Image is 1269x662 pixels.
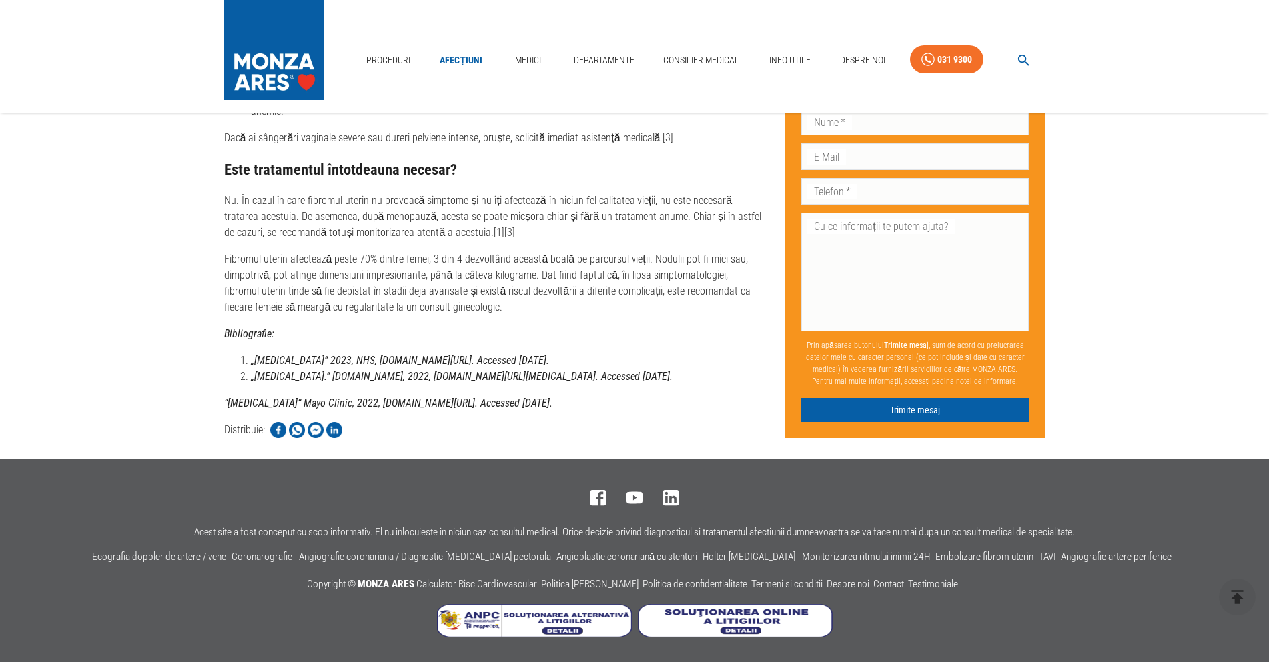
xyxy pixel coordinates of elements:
p: Acest site a fost conceput cu scop informativ. El nu inlocuieste in niciun caz consultul medical.... [194,527,1075,538]
img: Soluționarea online a litigiilor [638,604,833,637]
button: delete [1219,579,1256,615]
a: Despre Noi [835,47,891,74]
p: Copyright © [307,576,962,593]
a: TAVI [1039,551,1056,563]
span: MONZA ARES [358,578,414,590]
a: Holter [MEDICAL_DATA] - Monitorizarea ritmului inimii 24H [703,551,930,563]
img: Share on Facebook Messenger [308,422,324,438]
a: Contact [873,578,904,590]
p: Prin apăsarea butonului , sunt de acord cu prelucrarea datelor mele cu caracter personal (ce pot ... [801,333,1029,392]
a: Angiografie artere periferice [1061,551,1172,563]
a: Embolizare fibrom uterin [935,551,1033,563]
strong: „[MEDICAL_DATA].” [DOMAIN_NAME], 2022, [DOMAIN_NAME][URL][MEDICAL_DATA]. Accessed [DATE]. [251,370,673,383]
a: Afecțiuni [434,47,488,74]
a: Info Utile [764,47,816,74]
strong: „[MEDICAL_DATA]” 2023, NHS, [DOMAIN_NAME][URL]. Accessed [DATE]. [251,354,549,367]
img: Soluționarea Alternativă a Litigiilor [437,604,632,637]
a: Despre noi [827,578,869,590]
a: Soluționarea Alternativă a Litigiilor [437,627,638,640]
a: Termeni si conditii [751,578,823,590]
img: Share on LinkedIn [326,422,342,438]
a: Proceduri [361,47,416,74]
h3: Este tratamentul întotdeauna necesar? [224,161,765,178]
img: Share on WhatsApp [289,422,305,438]
a: Ecografia doppler de artere / vene [92,551,226,563]
strong: “[MEDICAL_DATA]” Mayo Clinic, 2022, [DOMAIN_NAME][URL]. Accessed [DATE]. [224,397,552,409]
p: Fibromul uterin afectează peste 70% dintre femei, 3 din 4 dezvoltând această boală pe parcursul v... [224,251,765,315]
a: Politica [PERSON_NAME] [541,578,639,590]
a: Testimoniale [908,578,958,590]
a: Consilier Medical [658,47,745,74]
div: 031 9300 [937,51,972,68]
a: Politica de confidentialitate [643,578,747,590]
p: Distribuie: [224,422,265,438]
p: Dacă ai sângerări vaginale severe sau dureri pelviene intense, bruște, solicită imediat asistență... [224,130,765,146]
a: 031 9300 [910,45,983,74]
a: Medici [506,47,549,74]
p: Nu. În cazul în care fibromul uterin nu provoacă simptome și nu îți afectează în niciun fel calit... [224,193,765,241]
strong: Bibliografie: [224,327,274,340]
a: Departamente [568,47,639,74]
a: Coronarografie - Angiografie coronariana / Diagnostic [MEDICAL_DATA] pectorala [232,551,551,563]
a: Calculator Risc Cardiovascular [416,578,537,590]
b: Trimite mesaj [884,340,929,349]
img: Share on Facebook [270,422,286,438]
button: Trimite mesaj [801,397,1029,422]
a: Soluționarea online a litigiilor [638,627,833,640]
a: Angioplastie coronariană cu stenturi [556,551,698,563]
